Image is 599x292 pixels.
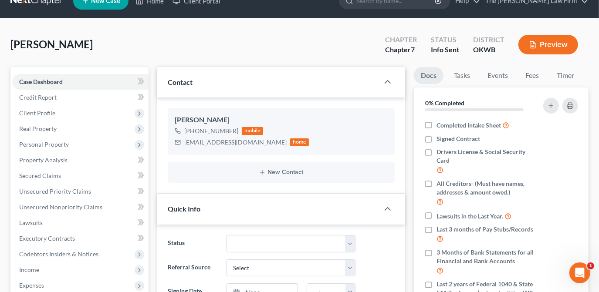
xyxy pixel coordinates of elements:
[437,121,501,130] span: Completed Intake Sheet
[447,67,477,84] a: Tasks
[437,212,503,221] span: Lawsuits in the Last Year.
[518,67,546,84] a: Fees
[163,259,222,277] label: Referral Source
[19,94,57,101] span: Credit Report
[437,148,538,165] span: Drivers License & Social Security Card
[12,168,149,184] a: Secured Claims
[175,169,388,176] button: New Contact
[242,127,264,135] div: mobile
[168,205,200,213] span: Quick Info
[19,156,68,164] span: Property Analysis
[431,35,459,45] div: Status
[437,134,480,143] span: Signed Contract
[19,125,57,132] span: Real Property
[12,90,149,105] a: Credit Report
[19,219,43,226] span: Lawsuits
[175,115,388,125] div: [PERSON_NAME]
[19,266,39,273] span: Income
[437,248,538,265] span: 3 Months of Bank Statements for all Financial and Bank Accounts
[431,45,459,55] div: Info Sent
[19,109,55,117] span: Client Profile
[163,235,222,252] label: Status
[290,138,309,146] div: home
[12,215,149,231] a: Lawsuits
[473,45,504,55] div: OKWB
[385,35,417,45] div: Chapter
[518,35,578,54] button: Preview
[184,138,287,147] div: [EMAIL_ADDRESS][DOMAIN_NAME]
[19,235,75,242] span: Executory Contracts
[19,250,98,258] span: Codebtors Insiders & Notices
[587,262,594,269] span: 1
[12,74,149,90] a: Case Dashboard
[411,45,415,54] span: 7
[10,38,93,50] span: [PERSON_NAME]
[19,141,69,148] span: Personal Property
[385,45,417,55] div: Chapter
[19,282,44,289] span: Expenses
[168,78,193,86] span: Contact
[437,179,538,197] span: All Creditors- (Must have names, addresses & amount owed.)
[550,67,581,84] a: Timer
[19,188,91,195] span: Unsecured Priority Claims
[19,78,63,85] span: Case Dashboard
[12,199,149,215] a: Unsecured Nonpriority Claims
[19,172,61,179] span: Secured Claims
[12,184,149,199] a: Unsecured Priority Claims
[569,262,590,283] iframe: Intercom live chat
[12,152,149,168] a: Property Analysis
[12,231,149,246] a: Executory Contracts
[437,225,533,234] span: Last 3 months of Pay Stubs/Records
[473,35,504,45] div: District
[184,127,238,135] div: [PHONE_NUMBER]
[481,67,515,84] a: Events
[414,67,443,84] a: Docs
[19,203,102,211] span: Unsecured Nonpriority Claims
[425,99,464,107] strong: 0% Completed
